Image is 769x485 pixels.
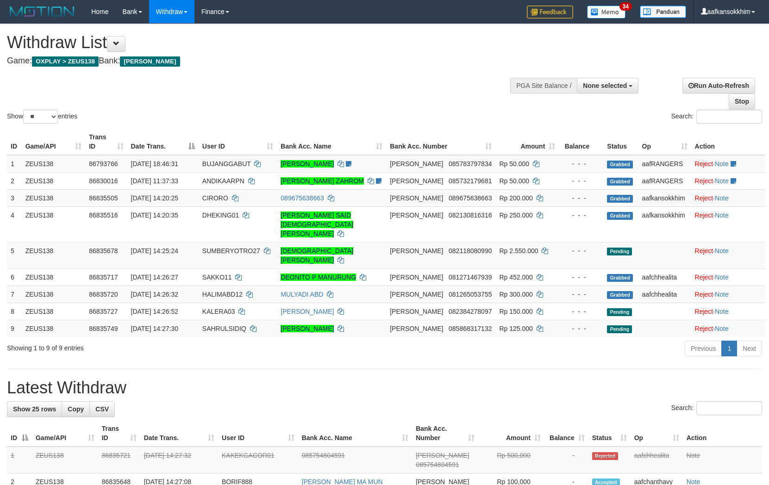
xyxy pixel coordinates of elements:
span: [PERSON_NAME] [390,211,443,219]
th: Bank Acc. Number: activate to sort column ascending [386,129,495,155]
span: Copy 081271467939 to clipboard [449,274,492,281]
div: - - - [563,159,600,168]
span: 86835516 [89,211,118,219]
a: MULYADI ABD [281,291,323,298]
span: Copy 085783797834 to clipboard [449,160,492,168]
td: · [691,303,765,320]
a: Note [715,160,729,168]
span: CSV [95,405,109,413]
span: [DATE] 14:26:27 [131,274,178,281]
span: Pending [607,248,632,255]
td: KAKEKGACOR01 [218,447,298,473]
span: Grabbed [607,291,633,299]
span: OXPLAY > ZEUS138 [32,56,99,67]
div: Showing 1 to 9 of 9 entries [7,340,313,353]
span: Copy 085754804591 to clipboard [416,461,459,468]
td: ZEUS138 [22,303,86,320]
a: Note [687,452,700,459]
span: SUMBERYOTRO27 [202,247,260,255]
select: Showentries [23,110,58,124]
span: Copy 089675638663 to clipboard [449,194,492,202]
span: [PERSON_NAME] [390,160,443,168]
span: KALERA03 [202,308,235,315]
span: [DATE] 11:37:33 [131,177,178,185]
a: [PERSON_NAME] SAID [DEMOGRAPHIC_DATA][PERSON_NAME] [281,211,353,237]
td: 1 [7,155,22,173]
span: Copy [68,405,84,413]
div: - - - [563,290,600,299]
td: 7 [7,286,22,303]
td: · [691,189,765,206]
td: aafchhealita [638,286,691,303]
span: Pending [607,325,632,333]
td: 4 [7,206,22,242]
th: Status: activate to sort column ascending [588,420,631,447]
label: Search: [671,401,762,415]
a: Reject [695,274,713,281]
span: [PERSON_NAME] [390,194,443,202]
a: [PERSON_NAME] [281,308,334,315]
td: ZEUS138 [32,447,98,473]
th: Op: activate to sort column ascending [631,420,683,447]
td: · [691,268,765,286]
td: aafRANGERS [638,155,691,173]
span: SAHRULSIDIQ [202,325,246,332]
th: Balance [559,129,603,155]
span: SAKKO11 [202,274,232,281]
span: Copy 082384278097 to clipboard [449,308,492,315]
td: · [691,320,765,337]
a: Previous [685,341,722,356]
a: 089675638663 [281,194,324,202]
span: 86835749 [89,325,118,332]
th: User ID: activate to sort column ascending [218,420,298,447]
a: Reject [695,291,713,298]
span: None selected [583,82,627,89]
td: ZEUS138 [22,172,86,189]
span: Rp 125.000 [499,325,532,332]
span: [DATE] 14:27:30 [131,325,178,332]
a: Note [715,274,729,281]
span: Rp 452.000 [499,274,532,281]
div: - - - [563,307,600,316]
span: [PERSON_NAME] [390,325,443,332]
span: ANDIKAARPN [202,177,244,185]
th: Game/API: activate to sort column ascending [32,420,98,447]
span: Copy 082130816316 to clipboard [449,211,492,219]
span: [DATE] 18:46:31 [131,160,178,168]
a: [DEMOGRAPHIC_DATA][PERSON_NAME] [281,247,353,264]
span: Rp 50.000 [499,177,529,185]
span: Pending [607,308,632,316]
label: Search: [671,110,762,124]
span: [DATE] 14:25:24 [131,247,178,255]
span: Grabbed [607,212,633,220]
span: [PERSON_NAME] [390,274,443,281]
th: Game/API: activate to sort column ascending [22,129,86,155]
a: Reject [695,308,713,315]
span: [PERSON_NAME] [390,177,443,185]
h4: Game: Bank: [7,56,503,66]
td: aafkansokkhim [638,206,691,242]
th: Op: activate to sort column ascending [638,129,691,155]
a: Note [715,177,729,185]
td: [DATE] 14:27:32 [140,447,218,473]
span: BUJANGGABUT [202,160,251,168]
td: ZEUS138 [22,206,86,242]
span: 86835678 [89,247,118,255]
td: aafchhealita [638,268,691,286]
a: Copy [62,401,90,417]
span: Rp 300.000 [499,291,532,298]
td: 1 [7,447,32,473]
div: - - - [563,246,600,255]
span: 86835727 [89,308,118,315]
td: aafkansokkhim [638,189,691,206]
span: Rp 2.550.000 [499,247,538,255]
a: [PERSON_NAME] ZAHROM [281,177,364,185]
span: 34 [619,2,632,11]
span: [DATE] 14:20:25 [131,194,178,202]
a: Show 25 rows [7,401,62,417]
span: Grabbed [607,161,633,168]
span: [DATE] 14:26:52 [131,308,178,315]
span: DHEKING01 [202,211,239,219]
div: - - - [563,211,600,220]
input: Search: [696,110,762,124]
